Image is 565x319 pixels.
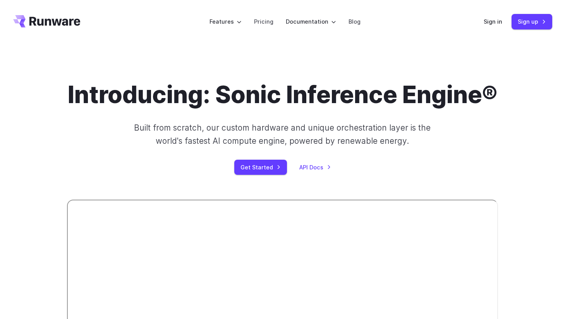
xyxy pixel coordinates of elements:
[254,17,273,26] a: Pricing
[210,17,242,26] label: Features
[68,81,498,109] h1: Introducing: Sonic Inference Engine®
[13,15,81,28] a: Go to /
[286,17,336,26] label: Documentation
[234,160,287,175] a: Get Started
[132,121,434,147] p: Built from scratch, our custom hardware and unique orchestration layer is the world's fastest AI ...
[484,17,502,26] a: Sign in
[512,14,552,29] a: Sign up
[349,17,361,26] a: Blog
[299,163,331,172] a: API Docs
